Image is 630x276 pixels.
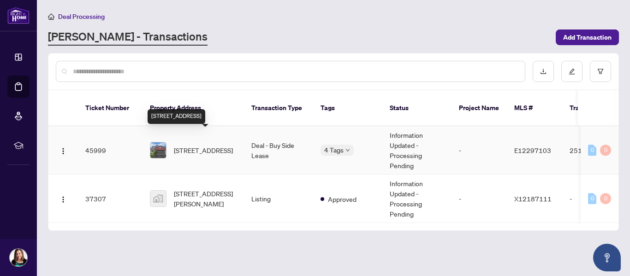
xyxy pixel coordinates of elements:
td: Listing [244,175,313,223]
td: - [452,175,507,223]
span: edit [569,68,575,75]
span: down [345,148,350,153]
th: Tags [313,90,382,126]
span: Deal Processing [58,12,105,21]
div: 0 [588,145,596,156]
td: Information Updated - Processing Pending [382,175,452,223]
img: thumbnail-img [150,142,166,158]
span: X12187111 [514,194,552,203]
span: Add Transaction [563,30,612,45]
th: Trade Number [562,90,627,126]
div: 0 [600,145,611,156]
button: Open asap [593,244,621,271]
span: 4 Tags [324,145,344,155]
span: filter [597,68,604,75]
a: [PERSON_NAME] - Transactions [48,29,208,46]
th: Transaction Type [244,90,313,126]
span: [STREET_ADDRESS] [174,145,233,155]
button: Logo [56,191,71,206]
span: E12297103 [514,146,551,154]
th: Property Address [143,90,244,126]
button: filter [590,61,611,82]
button: edit [561,61,582,82]
td: 2511630 [562,126,627,175]
span: Approved [328,194,357,204]
td: - [452,126,507,175]
th: Status [382,90,452,126]
button: Logo [56,143,71,158]
span: home [48,13,54,20]
div: 0 [600,193,611,204]
span: download [540,68,547,75]
div: 0 [588,193,596,204]
button: download [533,61,554,82]
div: [STREET_ADDRESS] [148,109,205,124]
td: 45999 [78,126,143,175]
td: Deal - Buy Side Lease [244,126,313,175]
img: Logo [59,147,67,155]
img: Logo [59,196,67,203]
img: logo [7,7,30,24]
td: 37307 [78,175,143,223]
span: [STREET_ADDRESS][PERSON_NAME] [174,188,237,209]
th: Ticket Number [78,90,143,126]
img: thumbnail-img [150,191,166,206]
button: Add Transaction [556,29,619,45]
img: Profile Icon [10,249,27,266]
th: MLS # [507,90,562,126]
td: - [562,175,627,223]
th: Project Name [452,90,507,126]
td: Information Updated - Processing Pending [382,126,452,175]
